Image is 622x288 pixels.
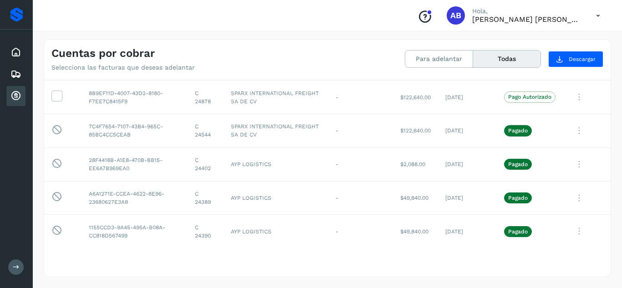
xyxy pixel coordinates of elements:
p: Pagado [508,127,528,134]
td: [DATE] [438,181,497,215]
div: Inicio [6,42,25,62]
button: Descargar [548,51,603,67]
p: Pagado [508,228,528,235]
td: - [328,114,393,147]
td: $122,640.00 [393,81,438,114]
td: C 24389 [188,181,224,215]
td: 8B9EF11D-4007-43D2-8180-F7EE7C8415F9 [82,81,188,114]
button: Todas [473,51,540,67]
p: Hola, [472,7,581,15]
td: 1155CCD3-9A45-495A-B08A-CC818D567499 [82,215,188,248]
td: AYP LOGISTICS [224,181,328,215]
td: AYP LOGISTICS [224,147,328,181]
td: C 24390 [188,215,224,248]
td: [DATE] [438,147,497,181]
td: AYP LOGISTICS [224,215,328,248]
h4: Cuentas por cobrar [51,47,155,60]
p: Selecciona las facturas que deseas adelantar [51,64,195,71]
td: 28F4418B-A1E8-470B-BB15-EE6A7B969EA0 [82,147,188,181]
td: $2,088.00 [393,147,438,181]
td: SPARX INTERNATIONAL FREIGHT SA DE CV [224,114,328,147]
td: A6A1271E-CCEA-4622-8E96-23680627E3A8 [82,181,188,215]
p: Pagado [508,161,528,167]
td: [DATE] [438,114,497,147]
td: [DATE] [438,81,497,114]
td: SPARX INTERNATIONAL FREIGHT SA DE CV [224,81,328,114]
p: Pagado [508,195,528,201]
p: Ana Belén Acosta Cruz [472,15,581,24]
td: - [328,81,393,114]
button: Para adelantar [405,51,473,67]
td: - [328,181,393,215]
td: C 24878 [188,81,224,114]
td: $49,840.00 [393,215,438,248]
td: $122,640.00 [393,114,438,147]
p: Pago Autorizado [508,94,551,100]
div: Embarques [6,64,25,84]
td: - [328,215,393,248]
span: Descargar [569,55,596,63]
td: - [328,147,393,181]
td: $49,840.00 [393,181,438,215]
td: C 24402 [188,147,224,181]
td: [DATE] [438,215,497,248]
div: Cuentas por cobrar [6,86,25,106]
td: 7C4F7654-7107-43B4-965C-85BC4CC5CEAB [82,114,188,147]
td: C 24544 [188,114,224,147]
